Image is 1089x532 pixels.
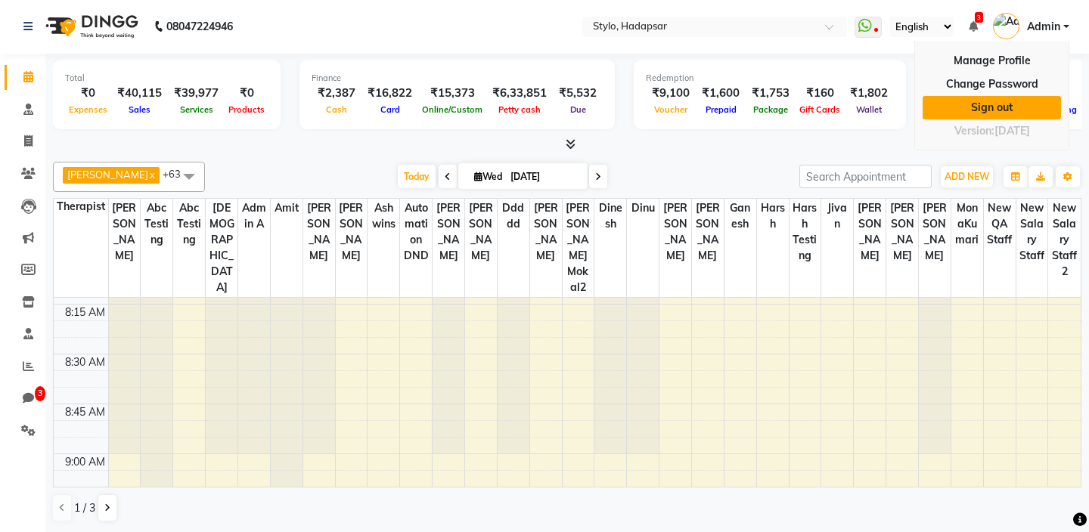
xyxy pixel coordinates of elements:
div: Therapist [54,199,108,215]
div: 9:00 AM [62,454,108,470]
div: ₹6,33,851 [486,85,553,102]
span: Today [398,165,436,188]
span: dinesh [594,199,626,234]
img: Admin [993,13,1019,39]
span: Expenses [65,104,111,115]
div: Version:[DATE] [923,120,1061,142]
span: [PERSON_NAME] [303,199,335,265]
div: 8:45 AM [62,404,108,420]
div: ₹9,100 [646,85,696,102]
span: Voucher [650,104,691,115]
div: ₹1,802 [844,85,894,102]
span: [DEMOGRAPHIC_DATA] [206,199,237,297]
span: Amit [271,199,302,218]
a: x [148,169,155,181]
span: Card [377,104,404,115]
span: Prepaid [702,104,740,115]
span: [PERSON_NAME] [919,199,951,265]
span: Petty cash [495,104,544,115]
span: 3 [35,386,45,401]
div: ₹0 [225,85,268,102]
a: Change Password [923,73,1061,96]
input: 2025-09-03 [506,165,582,188]
div: ₹1,600 [696,85,746,102]
span: dinu [627,199,659,218]
div: ₹1,753 [746,85,796,102]
span: Services [176,104,217,115]
a: 3 [969,20,978,33]
span: jivan [821,199,853,234]
span: ADD NEW [945,171,989,182]
span: Online/Custom [418,104,486,115]
span: harsh [757,199,789,234]
div: 8:15 AM [62,305,108,320]
span: Wallet [852,104,886,115]
div: 8:30 AM [62,354,108,370]
span: Abc testing [173,199,205,249]
span: Gift Cards [796,104,844,115]
span: Automation DND [400,199,432,265]
span: [PERSON_NAME] [109,199,141,265]
span: New Salary Staff [1016,199,1048,265]
span: [PERSON_NAME] [854,199,886,265]
span: +63 [163,168,192,180]
span: Products [225,104,268,115]
span: [PERSON_NAME] [692,199,724,265]
div: Finance [312,72,603,85]
div: Total [65,72,268,85]
span: [PERSON_NAME] [659,199,691,265]
a: 3 [5,386,41,411]
div: Redemption [646,72,894,85]
span: abc testing [141,199,172,249]
span: 1 / 3 [74,500,95,516]
span: 3 [975,12,983,23]
input: Search Appointment [799,165,932,188]
b: 08047224946 [166,5,233,48]
span: [PERSON_NAME] [433,199,464,265]
span: Cash [322,104,351,115]
span: Admin A [238,199,270,234]
span: New Salary Staff 2 [1048,199,1081,281]
span: [PERSON_NAME] [886,199,918,265]
span: [PERSON_NAME] [336,199,368,265]
span: ddddd [498,199,529,234]
span: [PERSON_NAME] [67,169,148,181]
div: ₹160 [796,85,844,102]
img: logo [39,5,142,48]
span: New QA Staff [984,199,1016,249]
span: harsh testing [790,199,821,265]
a: Sign out [923,96,1061,119]
button: ADD NEW [941,166,993,187]
span: Package [749,104,792,115]
div: ₹39,977 [168,85,225,102]
a: Manage Profile [923,49,1061,73]
span: Due [566,104,590,115]
span: ashwins [368,199,399,234]
span: Sales [125,104,154,115]
div: ₹5,532 [553,85,603,102]
div: ₹16,822 [361,85,418,102]
span: [PERSON_NAME] [530,199,562,265]
span: [PERSON_NAME] [465,199,497,265]
div: ₹0 [65,85,111,102]
span: Wed [470,171,506,182]
span: MonaKumari [951,199,983,249]
div: ₹2,387 [312,85,361,102]
span: Ganesh [724,199,756,234]
span: [PERSON_NAME] Mokal2 [563,199,594,297]
span: Admin [1027,19,1060,35]
div: ₹40,115 [111,85,168,102]
div: ₹15,373 [418,85,486,102]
